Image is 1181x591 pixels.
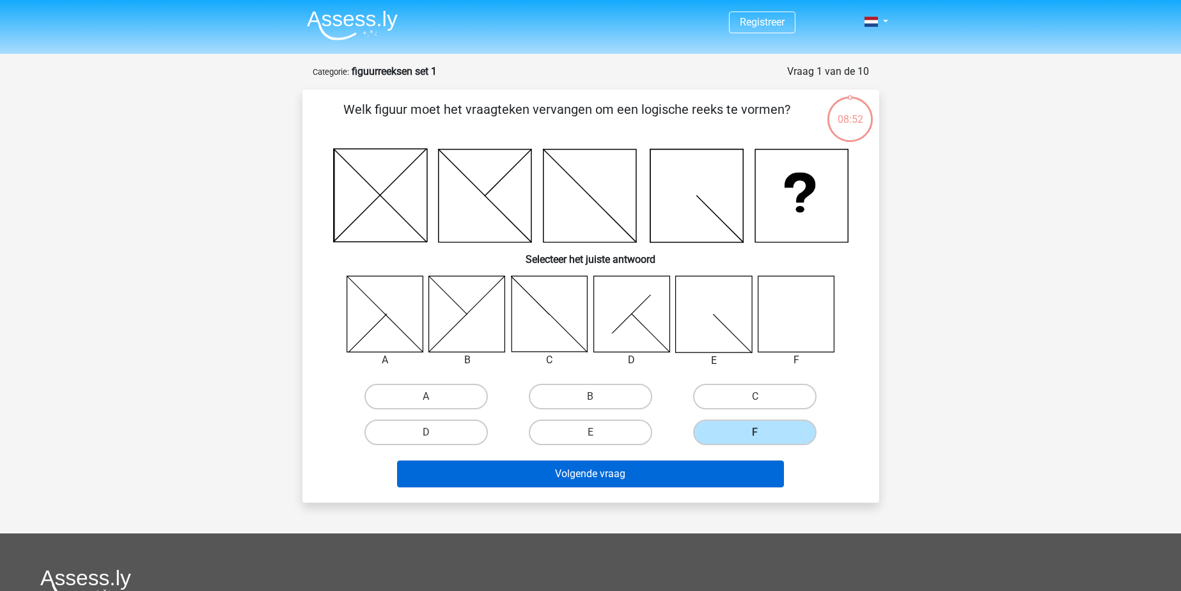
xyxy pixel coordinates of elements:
[397,461,784,487] button: Volgende vraag
[307,10,398,40] img: Assessly
[352,65,437,77] strong: figuurreeksen set 1
[826,95,874,127] div: 08:52
[364,420,488,445] label: D
[529,420,652,445] label: E
[693,420,817,445] label: F
[693,384,817,409] label: C
[419,352,515,368] div: B
[323,243,859,265] h6: Selecteer het juiste antwoord
[740,16,785,28] a: Registreer
[787,64,869,79] div: Vraag 1 van de 10
[529,384,652,409] label: B
[584,352,680,368] div: D
[323,100,811,138] p: Welk figuur moet het vraagteken vervangen om een logische reeks te vormen?
[666,353,762,368] div: E
[337,352,434,368] div: A
[501,352,598,368] div: C
[313,67,349,77] small: Categorie:
[748,352,845,368] div: F
[364,384,488,409] label: A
